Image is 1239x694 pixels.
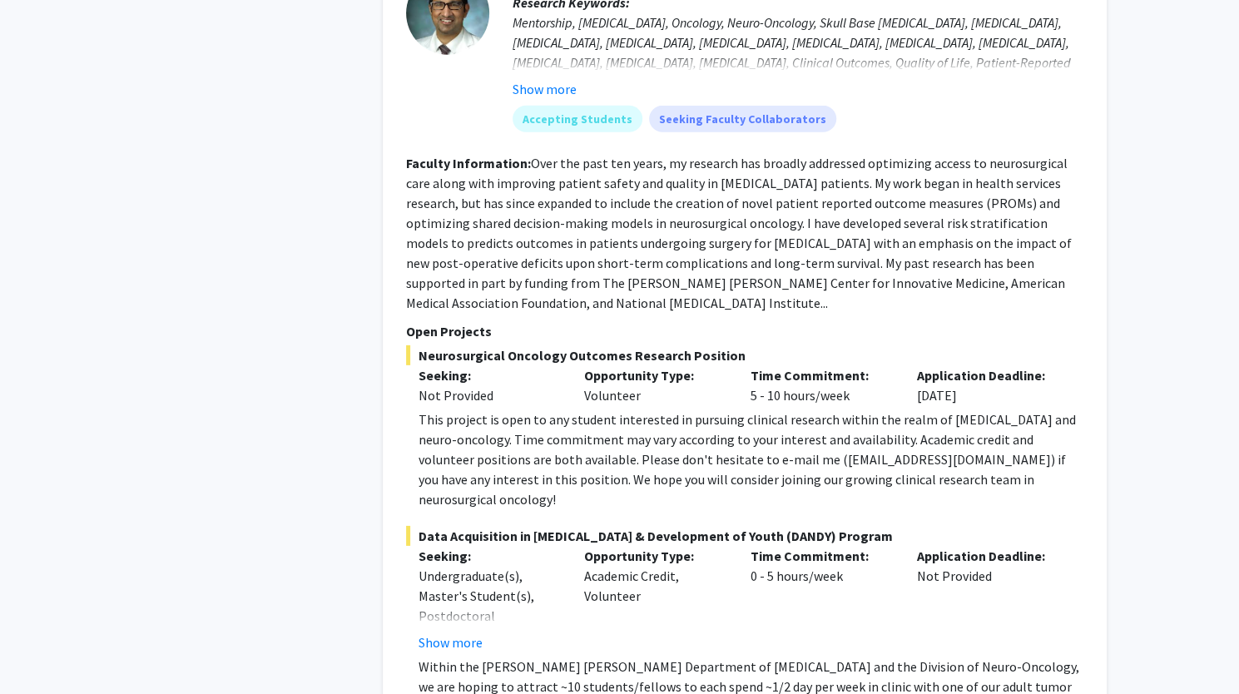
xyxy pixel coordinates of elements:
p: Opportunity Type: [584,365,726,385]
fg-read-more: Over the past ten years, my research has broadly addressed optimizing access to neurosurgical car... [406,155,1072,311]
p: Open Projects [406,321,1083,341]
p: Opportunity Type: [584,546,726,566]
div: 0 - 5 hours/week [738,546,904,652]
div: This project is open to any student interested in pursuing clinical research within the realm of ... [419,409,1083,509]
div: Not Provided [419,385,560,405]
div: Mentorship, [MEDICAL_DATA], Oncology, Neuro-Oncology, Skull Base [MEDICAL_DATA], [MEDICAL_DATA], ... [513,12,1083,132]
button: Show more [513,79,577,99]
mat-chip: Accepting Students [513,106,642,132]
p: Seeking: [419,546,560,566]
mat-chip: Seeking Faculty Collaborators [649,106,836,132]
button: Show more [419,632,483,652]
div: [DATE] [904,365,1071,405]
div: 5 - 10 hours/week [738,365,904,405]
span: Data Acquisition in [MEDICAL_DATA] & Development of Youth (DANDY) Program [406,526,1083,546]
div: Volunteer [572,365,738,405]
span: Neurosurgical Oncology Outcomes Research Position [406,345,1083,365]
div: Not Provided [904,546,1071,652]
p: Time Commitment: [751,546,892,566]
p: Application Deadline: [917,546,1058,566]
p: Time Commitment: [751,365,892,385]
p: Application Deadline: [917,365,1058,385]
div: Academic Credit, Volunteer [572,546,738,652]
b: Faculty Information: [406,155,531,171]
iframe: Chat [12,619,71,682]
p: Seeking: [419,365,560,385]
